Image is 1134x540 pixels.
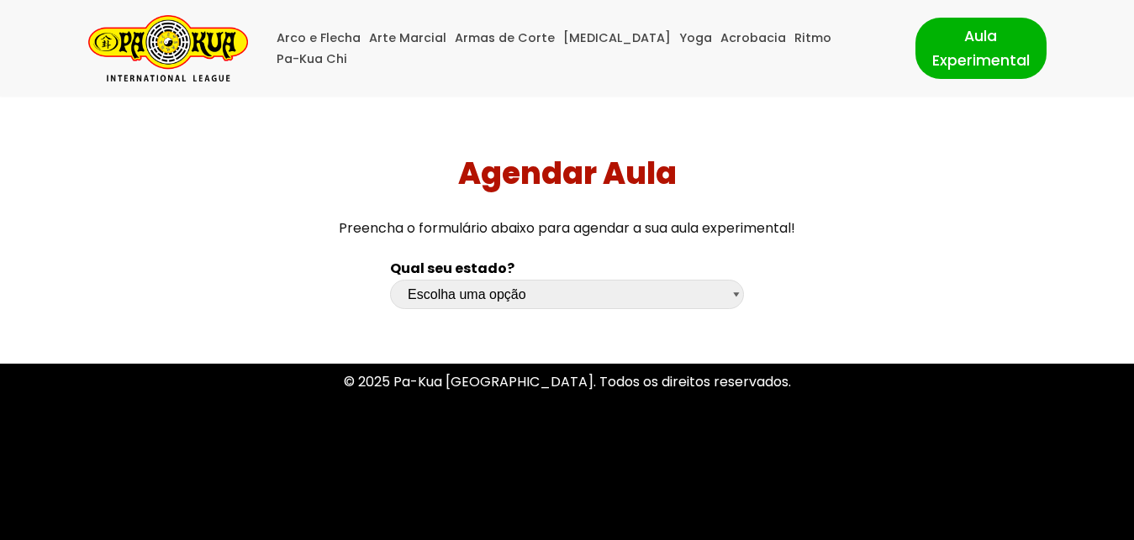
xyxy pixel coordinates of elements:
[273,28,890,70] div: Menu primário
[369,28,446,49] a: Arte Marcial
[915,18,1047,78] a: Aula Experimental
[390,259,514,278] b: Qual seu estado?
[563,28,671,49] a: [MEDICAL_DATA]
[277,28,361,49] a: Arco e Flecha
[277,49,347,70] a: Pa-Kua Chi
[7,217,1128,239] p: Preencha o formulário abaixo para agendar a sua aula experimental!
[88,15,248,81] a: Pa-Kua Brasil Uma Escola de conhecimentos orientais para toda a família. Foco, habilidade concent...
[679,28,712,49] a: Yoga
[720,28,786,49] a: Acrobacia
[7,155,1128,191] h1: Agendar Aula
[455,28,555,49] a: Armas de Corte
[188,515,261,534] a: WordPress
[794,28,831,49] a: Ritmo
[492,442,642,461] a: Política de Privacidade
[88,370,1047,393] p: © 2025 Pa-Kua [GEOGRAPHIC_DATA]. Todos os direitos reservados.
[88,515,122,534] a: Neve
[88,513,261,536] p: | Movido a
